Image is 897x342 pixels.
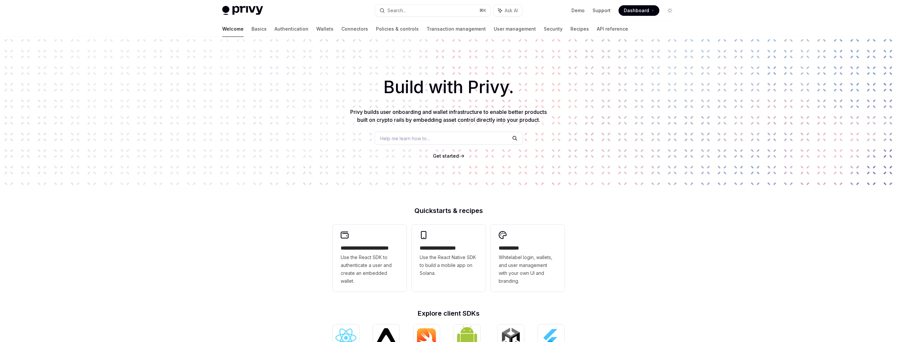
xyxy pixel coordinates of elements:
a: Dashboard [619,5,659,16]
div: Search... [387,7,406,14]
a: **** *****Whitelabel login, wallets, and user management with your own UI and branding. [491,224,565,292]
a: API reference [597,21,628,37]
a: Demo [571,7,585,14]
span: Help me learn how to… [380,135,430,142]
h2: Quickstarts & recipes [333,207,565,214]
a: Authentication [275,21,308,37]
a: Connectors [341,21,368,37]
a: Support [593,7,611,14]
a: User management [494,21,536,37]
h2: Explore client SDKs [333,310,565,317]
a: Security [544,21,563,37]
a: Get started [433,153,459,159]
button: Search...⌘K [375,5,490,16]
button: Toggle dark mode [665,5,675,16]
a: Welcome [222,21,244,37]
h1: Build with Privy. [11,74,886,100]
a: Basics [251,21,267,37]
span: ⌘ K [479,8,486,13]
a: Policies & controls [376,21,419,37]
span: Ask AI [505,7,518,14]
span: Dashboard [624,7,649,14]
span: Use the React Native SDK to build a mobile app on Solana. [420,253,478,277]
span: Use the React SDK to authenticate a user and create an embedded wallet. [341,253,399,285]
button: Ask AI [493,5,522,16]
span: Privy builds user onboarding and wallet infrastructure to enable better products built on crypto ... [350,109,547,123]
a: Wallets [316,21,333,37]
a: Recipes [570,21,589,37]
img: light logo [222,6,263,15]
a: **** **** **** ***Use the React Native SDK to build a mobile app on Solana. [412,224,486,292]
span: Whitelabel login, wallets, and user management with your own UI and branding. [499,253,557,285]
a: Transaction management [427,21,486,37]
